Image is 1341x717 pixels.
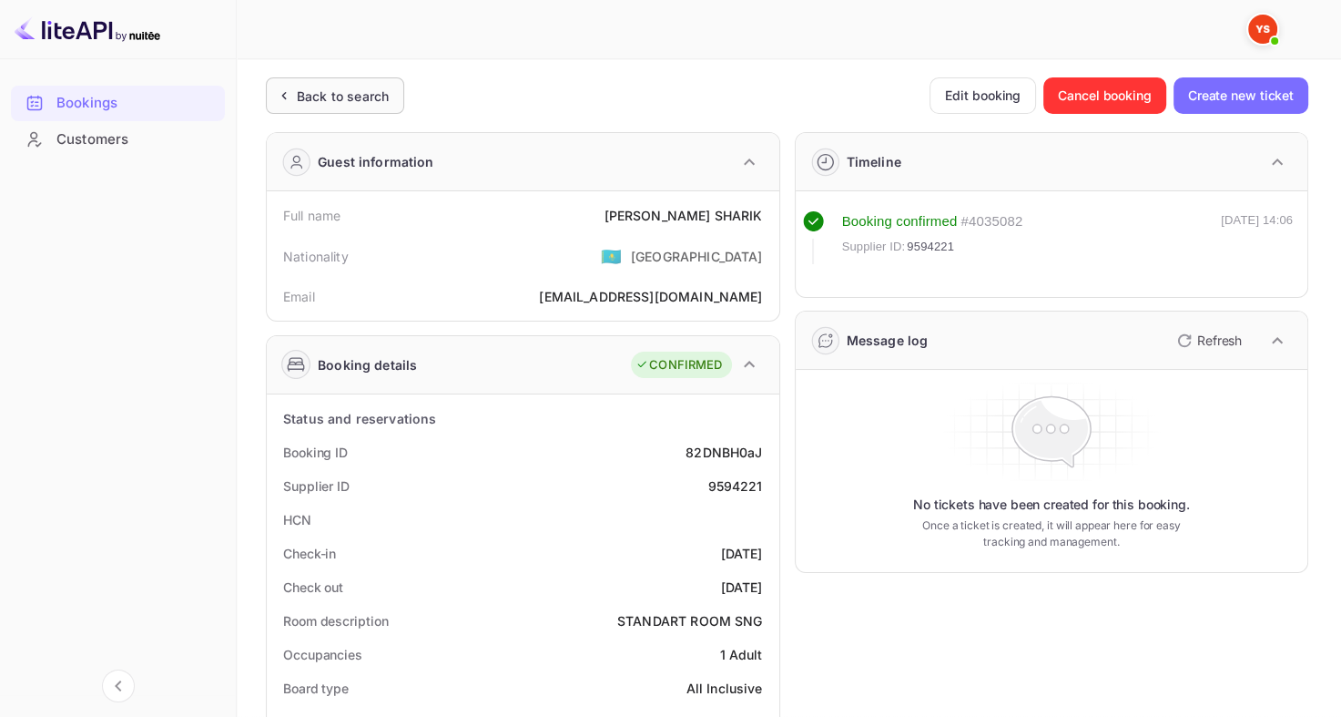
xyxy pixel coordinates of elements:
[11,122,225,158] div: Customers
[847,152,901,171] div: Timeline
[842,238,906,256] span: Supplier ID:
[686,443,762,462] div: 82DNBH0aJ
[102,670,135,702] button: Collapse navigation
[318,355,417,374] div: Booking details
[1221,211,1293,264] div: [DATE] 14:06
[1043,77,1166,114] button: Cancel booking
[635,356,722,374] div: CONFIRMED
[1166,326,1249,355] button: Refresh
[56,93,216,114] div: Bookings
[318,152,434,171] div: Guest information
[283,247,349,266] div: Nationality
[930,77,1036,114] button: Edit booking
[719,645,762,664] div: 1 Adult
[617,611,763,630] div: STANDART ROOM SNG
[907,238,954,256] span: 9594221
[914,517,1188,550] p: Once a ticket is created, it will appear here for easy tracking and management.
[631,247,763,266] div: [GEOGRAPHIC_DATA]
[686,679,763,698] div: All Inclusive
[721,544,763,563] div: [DATE]
[604,206,762,225] div: [PERSON_NAME] SHARIK
[283,578,343,597] div: Check out
[11,86,225,121] div: Bookings
[601,240,622,272] span: United States
[283,679,349,698] div: Board type
[1173,77,1308,114] button: Create new ticket
[283,544,336,563] div: Check-in
[15,15,160,44] img: LiteAPI logo
[56,129,216,150] div: Customers
[283,287,315,306] div: Email
[283,611,388,630] div: Room description
[11,122,225,156] a: Customers
[539,287,762,306] div: [EMAIL_ADDRESS][DOMAIN_NAME]
[1197,331,1242,350] p: Refresh
[283,409,436,428] div: Status and reservations
[283,206,340,225] div: Full name
[283,443,348,462] div: Booking ID
[913,496,1190,514] p: No tickets have been created for this booking.
[1248,15,1277,44] img: Yandex Support
[721,578,763,597] div: [DATE]
[960,211,1022,232] div: # 4035082
[11,86,225,119] a: Bookings
[283,476,350,496] div: Supplier ID
[297,87,389,106] div: Back to search
[283,510,311,529] div: HCN
[847,331,929,350] div: Message log
[283,645,362,664] div: Occupancies
[842,211,958,232] div: Booking confirmed
[707,476,762,496] div: 9594221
